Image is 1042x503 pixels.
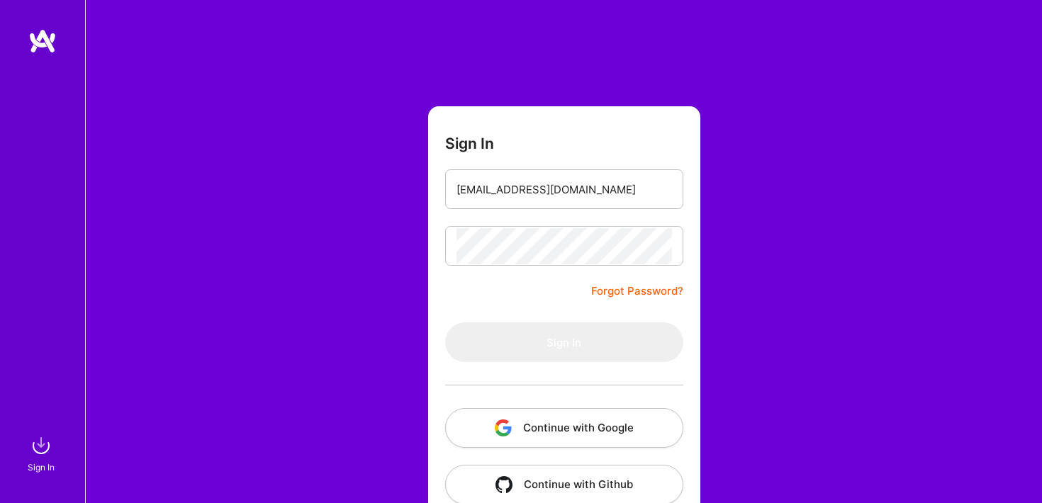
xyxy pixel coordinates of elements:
img: icon [495,476,512,493]
h3: Sign In [445,135,494,152]
button: Continue with Google [445,408,683,448]
div: Sign In [28,460,55,475]
input: Email... [456,171,672,208]
img: sign in [27,431,55,460]
a: Forgot Password? [591,283,683,300]
a: sign inSign In [30,431,55,475]
img: icon [495,419,512,436]
img: logo [28,28,57,54]
button: Sign In [445,322,683,362]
